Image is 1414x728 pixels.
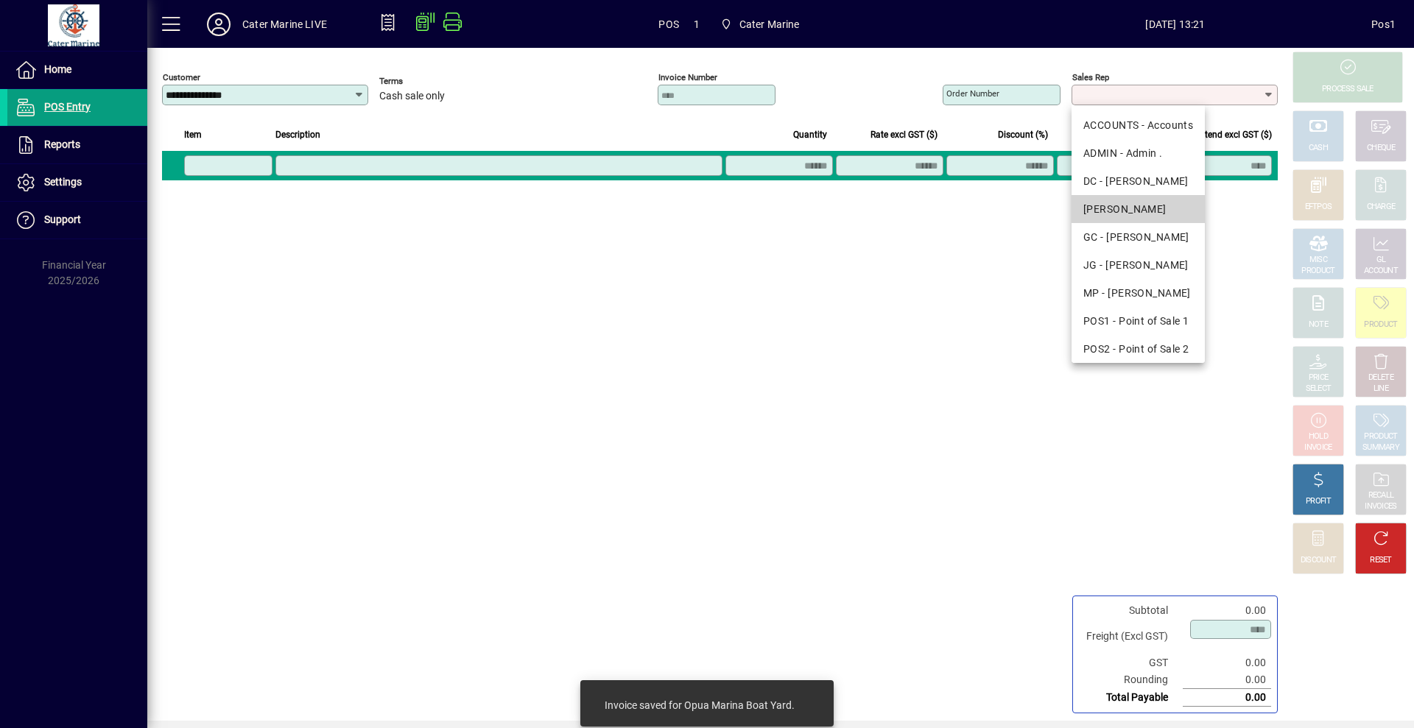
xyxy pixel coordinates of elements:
div: PRODUCT [1364,431,1397,442]
div: INVOICES [1365,501,1396,512]
td: 0.00 [1183,602,1271,619]
div: GL [1376,255,1386,266]
div: CHEQUE [1367,143,1395,154]
mat-label: Sales rep [1072,72,1109,82]
td: Rounding [1079,671,1183,689]
div: DISCOUNT [1301,555,1336,566]
div: RESET [1370,555,1392,566]
mat-option: JG - John Giles [1072,251,1205,279]
td: Freight (Excl GST) [1079,619,1183,654]
td: 0.00 [1183,689,1271,707]
div: POS2 - Point of Sale 2 [1083,342,1193,357]
td: GST [1079,654,1183,671]
div: SUMMARY [1362,442,1399,453]
div: PRODUCT [1364,319,1397,331]
div: PROFIT [1306,496,1331,507]
span: Rate excl GST ($) [870,127,938,143]
div: RECALL [1368,490,1394,501]
span: Extend excl GST ($) [1195,127,1272,143]
div: Pos1 [1371,13,1396,36]
div: HOLD [1309,431,1328,442]
button: Profile [195,11,242,38]
div: PRODUCT [1301,266,1334,277]
mat-option: GC - Gerard Cantin [1072,223,1205,251]
div: INVOICE [1304,442,1332,453]
div: ADMIN - Admin . [1083,146,1193,161]
div: CASH [1309,143,1328,154]
td: Total Payable [1079,689,1183,707]
mat-option: ACCOUNTS - Accounts [1072,111,1205,139]
span: Description [275,127,320,143]
mat-option: POS2 - Point of Sale 2 [1072,335,1205,363]
a: Home [7,52,147,88]
div: JG - [PERSON_NAME] [1083,258,1193,273]
span: Terms [379,77,468,86]
div: [PERSON_NAME] [1083,202,1193,217]
td: 0.00 [1183,654,1271,671]
mat-label: Order number [946,88,999,99]
div: POS1 - Point of Sale 1 [1083,314,1193,329]
span: 1 [694,13,700,36]
span: POS Entry [44,101,91,113]
td: 0.00 [1183,671,1271,689]
span: Cash sale only [379,91,445,102]
div: MISC [1309,255,1327,266]
div: Invoice saved for Opua Marina Boat Yard. [605,698,795,713]
mat-option: ADMIN - Admin . [1072,139,1205,167]
div: ACCOUNT [1364,266,1398,277]
span: Quantity [793,127,827,143]
div: NOTE [1309,319,1328,331]
mat-option: POS1 - Point of Sale 1 [1072,307,1205,335]
span: Settings [44,176,82,188]
span: Cater Marine [739,13,800,36]
div: SELECT [1306,384,1332,395]
a: Settings [7,164,147,201]
span: Support [44,213,81,225]
a: Reports [7,127,147,163]
div: PROCESS SALE [1322,84,1373,95]
div: PRICE [1309,372,1329,384]
span: Item [184,127,202,143]
mat-option: DC - Dan Cleaver [1072,167,1205,195]
span: [DATE] 13:21 [979,13,1372,36]
mat-option: MP - Margaret Pierce [1072,279,1205,307]
a: Support [7,202,147,238]
span: Cater Marine [714,11,806,38]
div: CHARGE [1367,202,1396,213]
span: Discount (%) [998,127,1048,143]
div: GC - [PERSON_NAME] [1083,230,1193,245]
span: POS [658,13,679,36]
div: DELETE [1368,372,1393,384]
div: ACCOUNTS - Accounts [1083,118,1193,133]
div: EFTPOS [1305,202,1332,213]
div: LINE [1373,384,1388,395]
div: Cater Marine LIVE [242,13,327,36]
div: DC - [PERSON_NAME] [1083,174,1193,189]
mat-option: DEB - Debbie McQuarters [1072,195,1205,223]
mat-label: Customer [163,72,200,82]
span: Home [44,63,71,75]
mat-label: Invoice number [658,72,717,82]
span: Reports [44,138,80,150]
div: MP - [PERSON_NAME] [1083,286,1193,301]
td: Subtotal [1079,602,1183,619]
